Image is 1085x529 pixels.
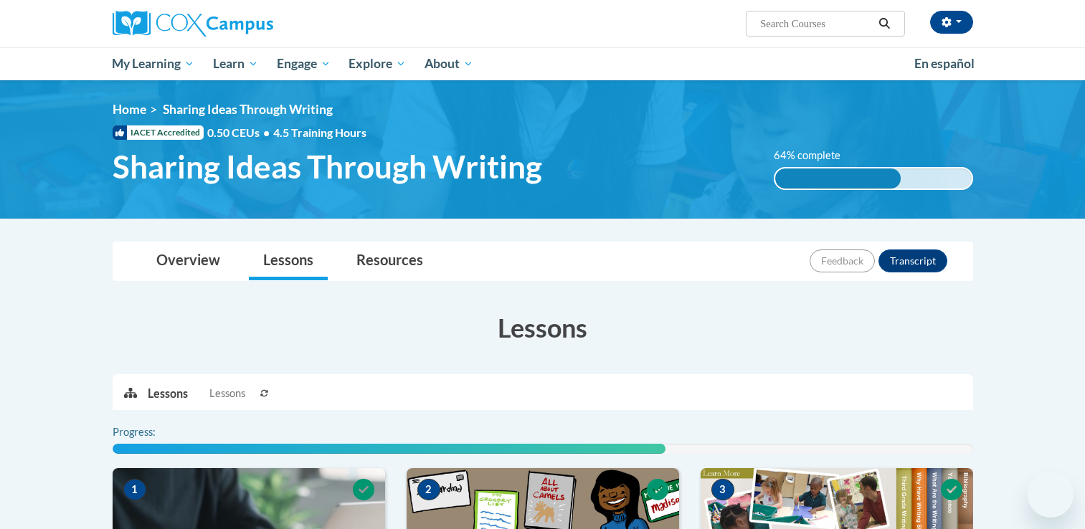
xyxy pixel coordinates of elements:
span: Sharing Ideas Through Writing [113,148,542,186]
button: Transcript [878,249,947,272]
a: Overview [142,242,234,280]
iframe: Button to launch messaging window [1028,472,1074,518]
div: Main menu [91,47,995,80]
button: Account Settings [930,11,973,34]
img: Cox Campus [113,11,273,37]
span: Engage [277,55,331,72]
a: My Learning [103,47,204,80]
button: Search [873,15,895,32]
label: 64% complete [774,148,856,163]
span: 1 [123,479,146,500]
div: 64% complete [775,168,901,189]
span: 4.5 Training Hours [273,125,366,139]
span: Explore [349,55,406,72]
a: En español [905,49,984,79]
span: 2 [417,479,440,500]
a: Learn [204,47,267,80]
span: About [425,55,473,72]
button: Feedback [810,249,875,272]
a: Home [113,102,146,117]
span: 0.50 CEUs [207,125,273,140]
input: Search Courses [759,15,873,32]
span: Learn [213,55,258,72]
span: IACET Accredited [113,125,204,140]
a: Resources [342,242,437,280]
a: Lessons [249,242,328,280]
span: Lessons [209,386,245,401]
a: Explore [339,47,415,80]
h3: Lessons [113,310,973,345]
a: About [415,47,483,80]
span: En español [914,56,975,71]
span: 3 [711,479,734,500]
a: Cox Campus [113,11,385,37]
label: Progress: [113,424,195,440]
a: Engage [267,47,340,80]
span: • [263,125,270,139]
span: My Learning [112,55,194,72]
span: Sharing Ideas Through Writing [163,102,333,117]
p: Lessons [148,386,188,401]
